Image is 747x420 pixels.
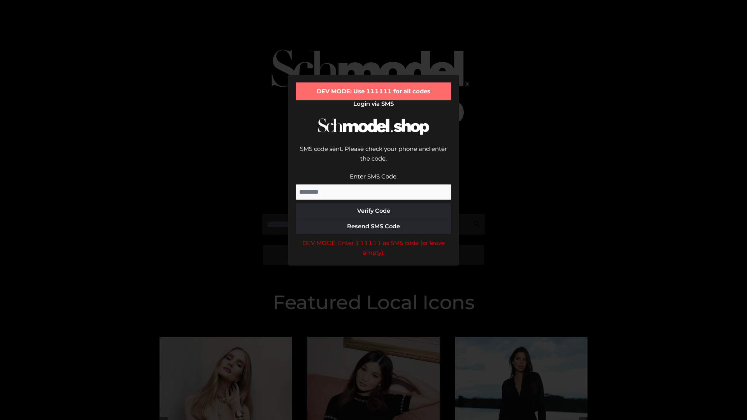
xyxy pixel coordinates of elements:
[296,144,451,171] div: SMS code sent. Please check your phone and enter the code.
[296,100,451,107] h2: Login via SMS
[350,173,398,180] label: Enter SMS Code:
[296,203,451,219] button: Verify Code
[315,111,432,142] img: Schmodel Logo
[296,82,451,100] div: DEV MODE: Use 111111 for all codes
[296,238,451,258] div: DEV MODE: Enter 111111 as SMS code (or leave empty).
[296,219,451,234] button: Resend SMS Code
